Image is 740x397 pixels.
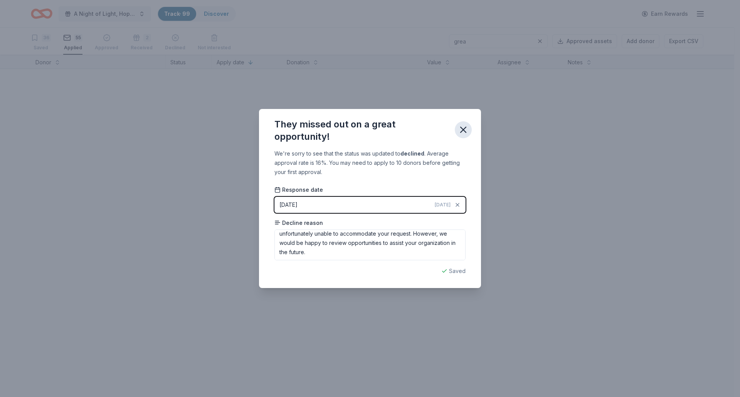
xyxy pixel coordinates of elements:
[400,150,424,157] b: declined
[274,219,323,227] span: Decline reason
[279,200,298,209] div: [DATE]
[274,229,466,260] textarea: At this time, we have other giving commitments to fulfill, and we are unfortunately unable to acc...
[274,186,323,194] span: Response date
[435,202,451,208] span: [DATE]
[274,118,449,143] div: They missed out on a great opportunity!
[274,149,466,177] div: We're sorry to see that the status was updated to . Average approval rate is 16%. You may need to...
[274,197,466,213] button: [DATE][DATE]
